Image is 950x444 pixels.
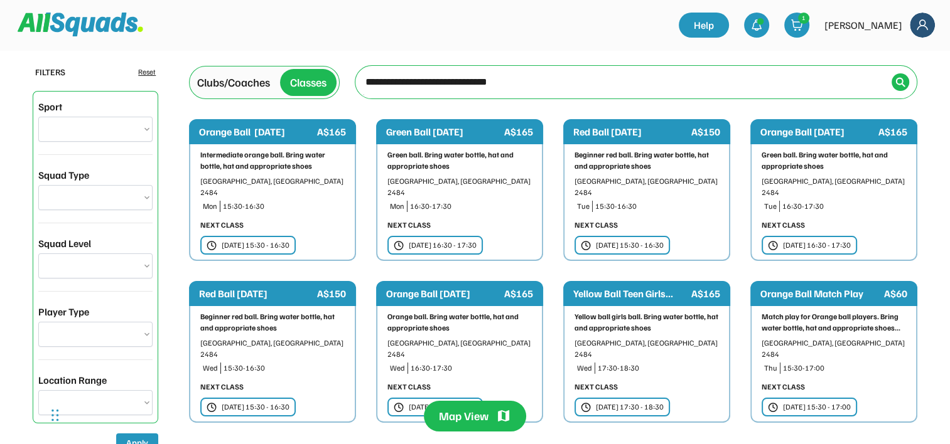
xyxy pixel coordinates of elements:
[762,337,906,360] div: [GEOGRAPHIC_DATA], [GEOGRAPHIC_DATA] 2484
[387,381,431,393] div: NEXT CLASS
[762,176,906,198] div: [GEOGRAPHIC_DATA], [GEOGRAPHIC_DATA] 2484
[762,311,906,334] div: Match play for Orange ball players. Bring water bottle, hat and appropriate shoes...
[760,286,882,301] div: Orange Ball Match Play
[38,236,91,251] div: Squad Level
[410,201,532,212] div: 16:30-17:30
[691,124,720,139] div: A$150
[895,77,905,87] img: Icon%20%2838%29.svg
[783,240,851,251] div: [DATE] 16:30 - 17:30
[577,362,592,374] div: Wed
[38,167,89,182] div: Squad Type
[386,124,502,139] div: Green Ball [DATE]
[199,124,315,139] div: Orange Ball [DATE]
[18,13,143,36] img: Squad%20Logo.svg
[317,286,346,301] div: A$150
[200,176,345,198] div: [GEOGRAPHIC_DATA], [GEOGRAPHIC_DATA] 2484
[762,381,805,393] div: NEXT CLASS
[38,304,89,319] div: Player Type
[290,74,327,91] div: Classes
[199,286,315,301] div: Red Ball [DATE]
[575,176,719,198] div: [GEOGRAPHIC_DATA], [GEOGRAPHIC_DATA] 2484
[691,286,720,301] div: A$165
[138,66,156,78] div: Reset
[762,219,805,231] div: NEXT CLASS
[768,240,778,251] img: clock.svg
[387,149,532,172] div: Green ball. Bring water bottle, hat and appropriate shoes
[197,74,270,91] div: Clubs/Coaches
[38,99,62,114] div: Sport
[799,13,809,23] div: 1
[783,362,906,374] div: 15:30-17:00
[764,201,777,212] div: Tue
[575,219,618,231] div: NEXT CLASS
[222,240,289,251] div: [DATE] 15:30 - 16:30
[596,240,664,251] div: [DATE] 15:30 - 16:30
[884,286,907,301] div: A$60
[577,201,590,212] div: Tue
[200,149,345,172] div: Intermediate orange ball. Bring water bottle, hat and appropriate shoes
[598,362,719,374] div: 17:30-18:30
[35,65,65,78] div: FILTERS
[200,337,345,360] div: [GEOGRAPHIC_DATA], [GEOGRAPHIC_DATA] 2484
[390,362,405,374] div: Wed
[679,13,729,38] a: Help
[386,286,502,301] div: Orange Ball [DATE]
[409,240,477,251] div: [DATE] 16:30 - 17:30
[764,362,777,374] div: Thu
[575,337,719,360] div: [GEOGRAPHIC_DATA], [GEOGRAPHIC_DATA] 2484
[573,124,689,139] div: Red Ball [DATE]
[575,381,618,393] div: NEXT CLASS
[203,201,217,212] div: Mon
[581,240,591,251] img: clock.svg
[504,124,533,139] div: A$165
[878,124,907,139] div: A$165
[595,201,719,212] div: 15:30-16:30
[317,124,346,139] div: A$165
[910,13,935,38] img: Frame%2018.svg
[782,201,906,212] div: 16:30-17:30
[223,201,345,212] div: 15:30-16:30
[390,201,404,212] div: Mon
[760,124,876,139] div: Orange Ball [DATE]
[203,362,218,374] div: Wed
[200,219,244,231] div: NEXT CLASS
[387,311,532,334] div: Orange ball. Bring water bottle, hat and appropriate shoes
[504,286,533,301] div: A$165
[200,381,244,393] div: NEXT CLASS
[394,240,404,251] img: clock.svg
[411,362,532,374] div: 16:30-17:30
[387,176,532,198] div: [GEOGRAPHIC_DATA], [GEOGRAPHIC_DATA] 2484
[38,373,107,388] div: Location Range
[762,149,906,172] div: Green ball. Bring water bottle, hat and appropriate shoes
[575,311,719,334] div: Yellow ball girls ball. Bring water bottle, hat and appropriate shoes
[750,19,763,31] img: bell-03%20%281%29.svg
[439,408,488,424] div: Map View
[387,337,532,360] div: [GEOGRAPHIC_DATA], [GEOGRAPHIC_DATA] 2484
[224,362,345,374] div: 15:30-16:30
[575,149,719,172] div: Beginner red ball. Bring water bottle, hat and appropriate shoes
[387,219,431,231] div: NEXT CLASS
[207,240,217,251] img: clock.svg
[200,311,345,334] div: Beginner red ball. Bring water bottle, hat and appropriate shoes
[824,18,902,33] div: [PERSON_NAME]
[791,19,803,31] img: shopping-cart-01%20%281%29.svg
[573,286,689,301] div: Yellow Ball Teen Girls...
